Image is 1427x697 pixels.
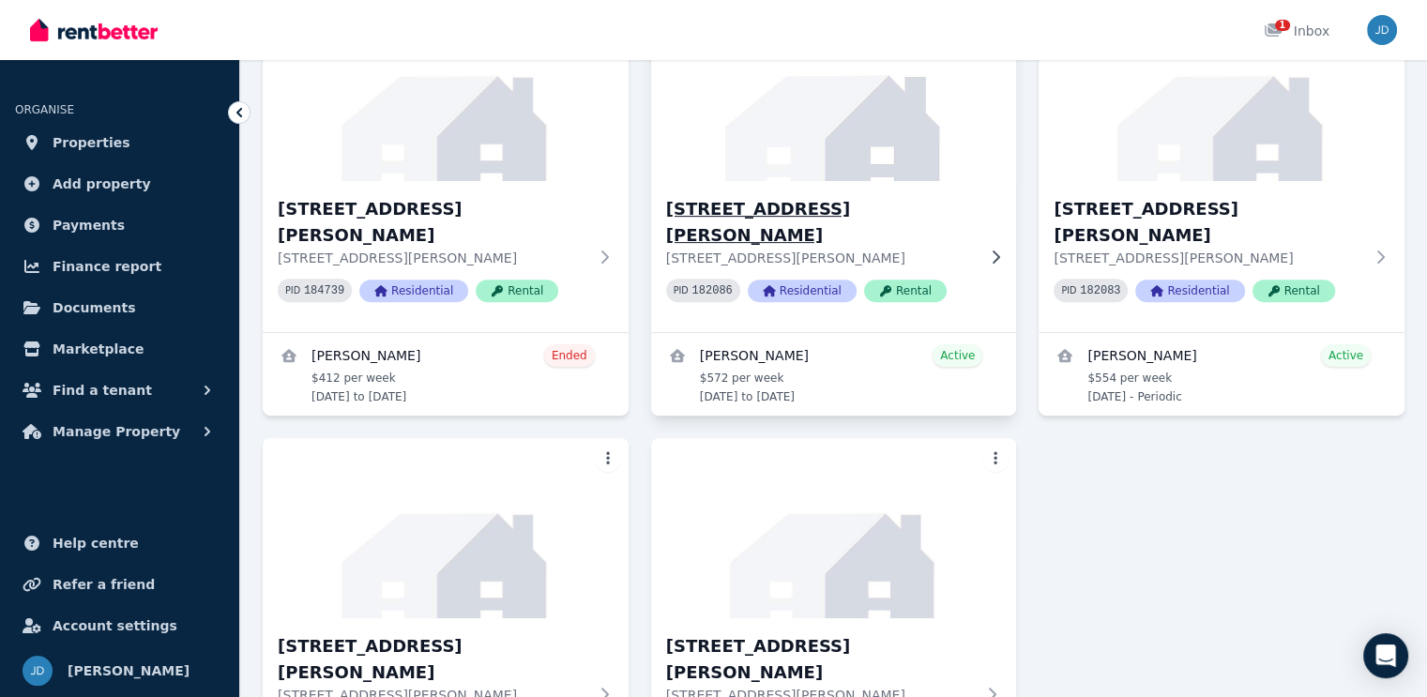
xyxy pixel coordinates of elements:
[53,255,161,278] span: Finance report
[15,165,224,203] a: Add property
[651,333,1017,416] a: View details for Mathew Kahuroa
[278,196,587,249] h3: [STREET_ADDRESS][PERSON_NAME]
[1039,1,1404,332] a: 5382 Holbrook Road, Wagga Wagga[STREET_ADDRESS][PERSON_NAME][STREET_ADDRESS][PERSON_NAME]PID 1820...
[1054,196,1363,249] h3: [STREET_ADDRESS][PERSON_NAME]
[285,285,300,295] small: PID
[15,103,74,116] span: ORGANISE
[15,289,224,326] a: Documents
[1061,285,1076,295] small: PID
[53,131,130,154] span: Properties
[304,284,344,297] code: 184739
[1080,284,1120,297] code: 182083
[53,532,139,554] span: Help centre
[53,420,180,443] span: Manage Property
[53,573,155,596] span: Refer a friend
[15,566,224,603] a: Refer a friend
[15,330,224,368] a: Marketplace
[1367,15,1397,45] img: John Davies
[674,285,689,295] small: PID
[30,16,158,44] img: RentBetter
[278,249,587,267] p: [STREET_ADDRESS][PERSON_NAME]
[595,446,621,472] button: More options
[53,214,125,236] span: Payments
[15,248,224,285] a: Finance report
[1363,633,1408,678] div: Open Intercom Messenger
[651,438,1017,618] img: 5842 Holbrook Road, Wagga Wagga
[666,633,976,686] h3: [STREET_ADDRESS][PERSON_NAME]
[15,607,224,644] a: Account settings
[864,280,947,302] span: Rental
[15,124,224,161] a: Properties
[263,333,629,416] a: View details for Sacha Cerezo
[263,438,629,618] img: 5840 Holbrook Road, Wagga Wagga
[1039,333,1404,416] a: View details for Tristan Leibrandt
[278,633,587,686] h3: [STREET_ADDRESS][PERSON_NAME]
[1275,20,1290,31] span: 1
[53,379,152,402] span: Find a tenant
[53,614,177,637] span: Account settings
[15,413,224,450] button: Manage Property
[1264,22,1329,40] div: Inbox
[666,249,976,267] p: [STREET_ADDRESS][PERSON_NAME]
[53,173,151,195] span: Add property
[53,296,136,319] span: Documents
[651,1,1017,332] a: 5380 Holbrook Road, Wagga Wagga[STREET_ADDRESS][PERSON_NAME][STREET_ADDRESS][PERSON_NAME]PID 1820...
[748,280,857,302] span: Residential
[982,446,1009,472] button: More options
[68,659,190,682] span: [PERSON_NAME]
[263,1,629,181] img: 130 Tompson St, Wagga Wagga
[15,524,224,562] a: Help centre
[1252,280,1335,302] span: Rental
[23,656,53,686] img: John Davies
[1135,280,1244,302] span: Residential
[359,280,468,302] span: Residential
[15,206,224,244] a: Payments
[1039,1,1404,181] img: 5382 Holbrook Road, Wagga Wagga
[1054,249,1363,267] p: [STREET_ADDRESS][PERSON_NAME]
[15,371,224,409] button: Find a tenant
[263,1,629,332] a: 130 Tompson St, Wagga Wagga[STREET_ADDRESS][PERSON_NAME][STREET_ADDRESS][PERSON_NAME]PID 184739Re...
[476,280,558,302] span: Rental
[692,284,733,297] code: 182086
[53,338,144,360] span: Marketplace
[666,196,976,249] h3: [STREET_ADDRESS][PERSON_NAME]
